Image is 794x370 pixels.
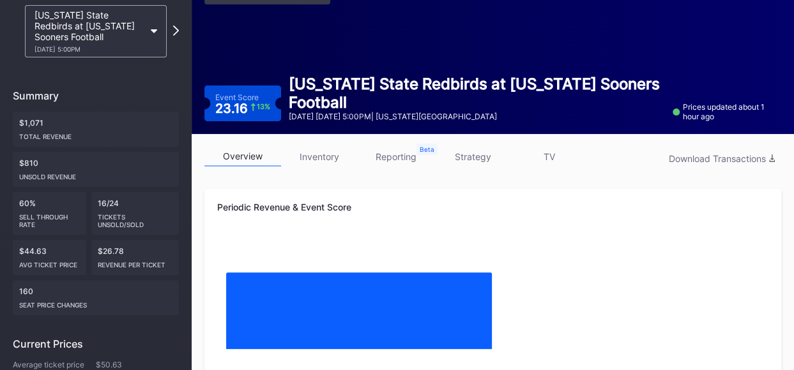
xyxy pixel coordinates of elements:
div: Sell Through Rate [19,208,80,228]
div: Summary [13,89,179,102]
div: Prices updated about 1 hour ago [673,102,781,121]
div: Event Score [215,93,259,102]
div: [DATE] 5:00PM [34,45,144,53]
div: 16/24 [91,192,179,235]
div: Revenue per ticket [98,256,173,269]
div: seat price changes [19,296,172,309]
div: Average ticket price [13,360,96,369]
button: Download Transactions [662,150,781,167]
div: Total Revenue [19,128,172,140]
div: [US_STATE] State Redbirds at [US_STATE] Sooners Football [289,75,665,112]
div: 13 % [257,103,270,110]
div: $26.78 [91,240,179,275]
div: 23.16 [215,102,270,115]
div: Avg ticket price [19,256,80,269]
div: Tickets Unsold/Sold [98,208,173,228]
a: strategy [434,147,511,166]
div: $44.63 [13,240,86,275]
div: Unsold Revenue [19,168,172,181]
div: [US_STATE] State Redbirds at [US_STATE] Sooners Football [34,10,144,53]
div: Download Transactions [669,153,775,164]
a: inventory [281,147,358,166]
a: reporting [358,147,434,166]
a: overview [204,147,281,166]
div: $50.63 [96,360,179,369]
div: $1,071 [13,112,179,147]
svg: Chart title [217,235,768,362]
div: 60% [13,192,86,235]
div: [DATE] [DATE] 5:00PM | [US_STATE][GEOGRAPHIC_DATA] [289,112,665,121]
div: 160 [13,280,179,315]
div: $810 [13,152,179,187]
div: Periodic Revenue & Event Score [217,202,768,212]
a: TV [511,147,588,166]
div: Current Prices [13,337,179,350]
